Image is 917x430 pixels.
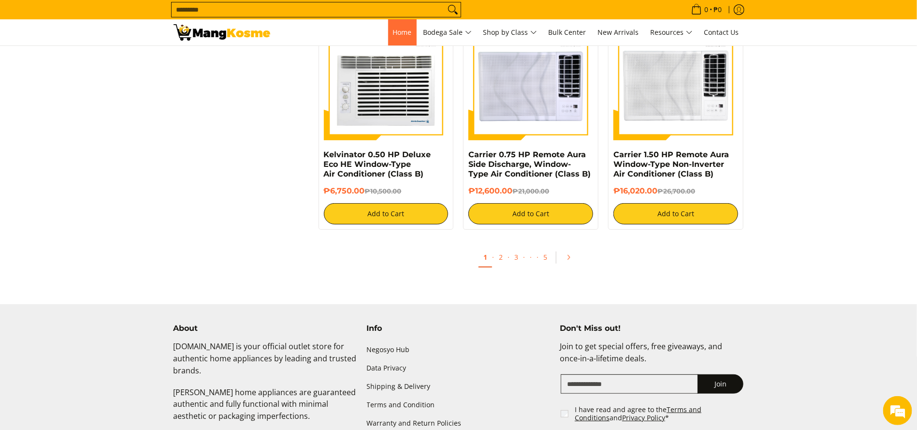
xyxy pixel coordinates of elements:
[367,341,551,359] a: Negosyo Hub
[657,187,695,195] del: ₱26,700.00
[174,341,357,386] p: [DOMAIN_NAME] is your official outlet store for authentic home appliances by leading and trusted ...
[423,27,472,39] span: Bodega Sale
[367,324,551,333] h4: Info
[575,405,701,423] a: Terms and Conditions
[713,6,724,13] span: ₱0
[483,27,537,39] span: Shop by Class
[537,252,539,262] span: ·
[5,264,184,298] textarea: Type your message and hit 'Enter'
[613,15,738,140] img: Carrier 1.50 HP Remote Aura Window-Type Non-Inverter Air Conditioner (Class B)
[539,248,552,267] a: 5
[646,19,698,45] a: Resources
[523,252,525,262] span: ·
[549,28,586,37] span: Bulk Center
[468,203,593,224] button: Add to Cart
[492,252,494,262] span: ·
[367,378,551,396] a: Shipping & Delivery
[56,122,133,220] span: We're online!
[651,27,693,39] span: Resources
[479,19,542,45] a: Shop by Class
[613,186,738,196] h6: ₱16,020.00
[704,28,739,37] span: Contact Us
[622,413,665,422] a: Privacy Policy
[159,5,182,28] div: Minimize live chat window
[174,24,270,41] img: Bodega Sale Aircon l Mang Kosme: Home Appliances Warehouse Sale Window Type
[525,248,537,267] span: ·
[314,244,749,275] ul: Pagination
[544,19,591,45] a: Bulk Center
[324,186,449,196] h6: ₱6,750.00
[688,4,725,15] span: •
[365,187,402,195] del: ₱10,500.00
[494,248,508,267] a: 2
[468,186,593,196] h6: ₱12,600.00
[703,6,710,13] span: 0
[512,187,549,195] del: ₱21,000.00
[367,396,551,415] a: Terms and Condition
[174,324,357,333] h4: About
[419,19,477,45] a: Bodega Sale
[699,19,744,45] a: Contact Us
[613,203,738,224] button: Add to Cart
[324,203,449,224] button: Add to Cart
[593,19,644,45] a: New Arrivals
[367,359,551,377] a: Data Privacy
[560,341,743,374] p: Join to get special offers, free giveaways, and once-in-a-lifetime deals.
[280,19,744,45] nav: Main Menu
[468,150,591,178] a: Carrier 0.75 HP Remote Aura Side Discharge, Window-Type Air Conditioner (Class B)
[393,28,412,37] span: Home
[479,248,492,267] a: 1
[560,324,743,333] h4: Don't Miss out!
[613,150,729,178] a: Carrier 1.50 HP Remote Aura Window-Type Non-Inverter Air Conditioner (Class B)
[50,54,162,67] div: Chat with us now
[598,28,639,37] span: New Arrivals
[508,252,509,262] span: ·
[509,248,523,267] a: 3
[575,405,744,422] label: I have read and agree to the and *
[698,374,743,394] button: Join
[388,19,417,45] a: Home
[445,2,461,17] button: Search
[324,150,431,178] a: Kelvinator 0.50 HP Deluxe Eco HE Window-Type Air Conditioner (Class B)
[324,15,449,140] img: Kelvinator 0.50 HP Deluxe Eco HE Window-Type Air Conditioner (Class B)
[468,15,593,140] img: Carrier 0.75 HP Remote Aura Side Discharge, Window-Type Air Conditioner (Class B)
